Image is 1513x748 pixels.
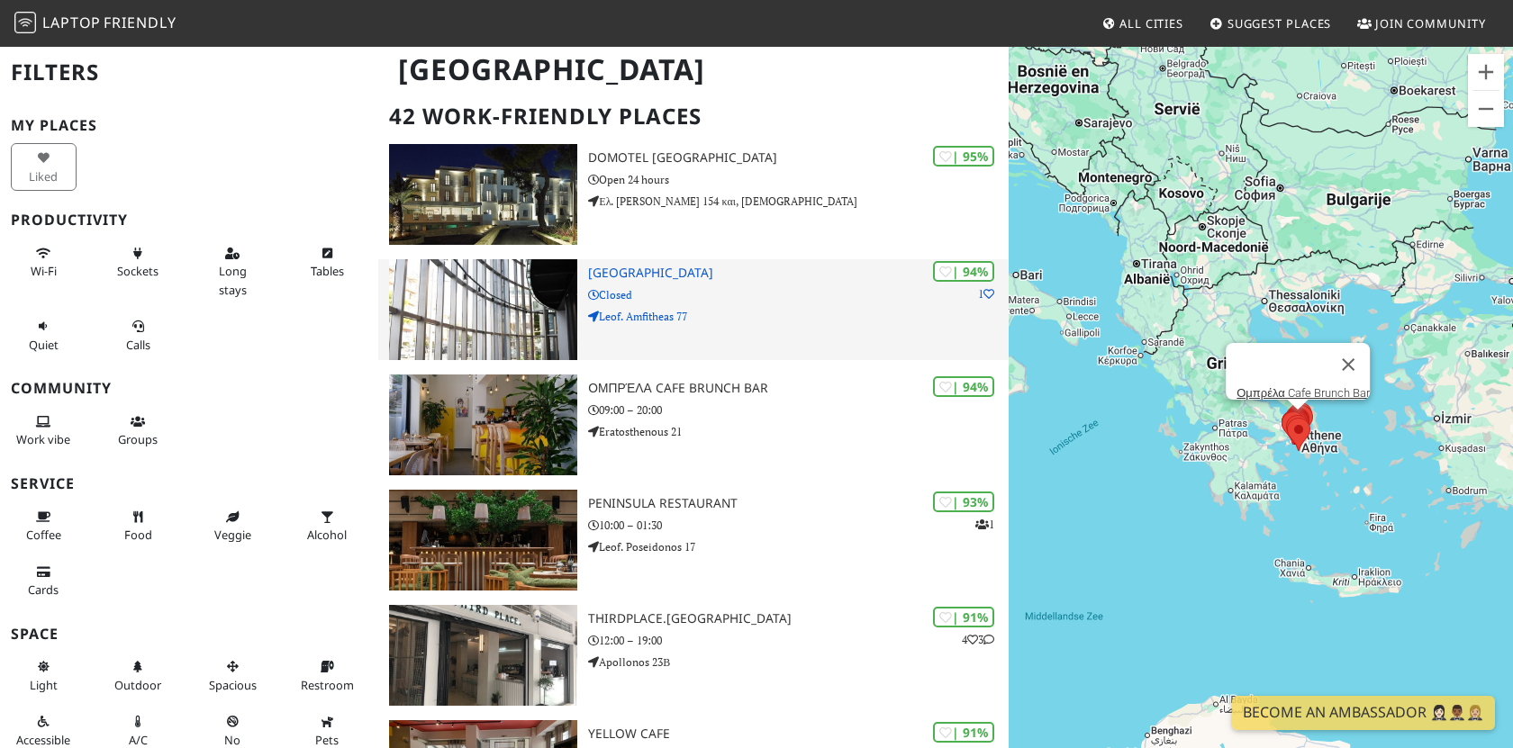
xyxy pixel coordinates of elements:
a: Become an Ambassador 🤵🏻‍♀️🤵🏾‍♂️🤵🏼‍♀️ [1232,696,1495,730]
img: LaptopFriendly [14,12,36,33]
img: Peninsula Restaurant [389,490,577,590]
button: Work vibe [11,407,77,455]
div: | 91% [933,722,994,743]
span: People working [16,431,70,447]
p: Eratosthenous 21 [588,423,1009,440]
img: Red Center [389,259,577,360]
p: Ελ. [PERSON_NAME] 154 και, [DEMOGRAPHIC_DATA] [588,193,1009,210]
a: Domotel Kastri Hotel | 95% Domotel [GEOGRAPHIC_DATA] Open 24 hours Ελ. [PERSON_NAME] 154 και, [DE... [378,144,1009,245]
span: Power sockets [117,263,159,279]
h3: Thirdplace.[GEOGRAPHIC_DATA] [588,611,1009,626]
div: | 93% [933,491,994,512]
span: Work-friendly tables [311,263,344,279]
p: 1 [978,285,994,302]
div: | 94% [933,261,994,282]
h2: 42 Work-Friendly Places [389,89,998,144]
span: Coffee [26,527,61,543]
span: Friendly [104,13,176,32]
div: | 91% [933,607,994,627]
a: Suggest Places [1202,7,1339,40]
p: 1 [975,516,994,533]
span: Long stays [219,263,247,297]
button: Restroom [294,652,360,699]
button: Food [105,502,171,550]
button: Groups [105,407,171,455]
span: Suggest Places [1228,15,1332,32]
button: Sockets [105,239,171,286]
h3: Service [11,475,367,492]
h3: Peninsula Restaurant [588,496,1009,511]
a: Peninsula Restaurant | 93% 1 Peninsula Restaurant 10:00 – 01:30 Leof. Poseidonos 17 [378,490,1009,590]
button: Veggie [200,502,266,550]
a: All Cities [1094,7,1191,40]
a: Ομπρέλα Cafe Brunch Bar | 94% Ομπρέλα Cafe Brunch Bar 09:00 – 20:00 Eratosthenous 21 [378,374,1009,475]
p: Open 24 hours [588,171,1009,188]
span: Pet friendly [315,732,339,748]
a: Thirdplace.Athens | 91% 43 Thirdplace.[GEOGRAPHIC_DATA] 12:00 – 19:00 Apollonos 23Β [378,605,1009,706]
span: Outdoor area [114,677,161,693]
button: Outdoor [105,652,171,699]
a: LaptopFriendly LaptopFriendly [14,8,177,40]
button: Light [11,652,77,699]
button: Sluiten [1327,343,1370,386]
span: Alcohol [307,527,347,543]
button: Coffee [11,502,77,550]
span: Group tables [118,431,158,447]
button: Spacious [200,652,266,699]
a: Ομπρέλα Cafe Brunch Bar [1237,386,1370,400]
p: 10:00 – 01:30 [588,517,1009,534]
button: Uitzoomen [1468,91,1504,127]
button: Inzoomen [1468,54,1504,90]
span: Laptop [42,13,101,32]
img: Ομπρέλα Cafe Brunch Bar [389,374,577,475]
h3: Space [11,626,367,643]
button: Quiet [11,311,77,359]
h3: Ομπρέλα Cafe Brunch Bar [588,381,1009,396]
h1: [GEOGRAPHIC_DATA] [384,45,1005,95]
p: 09:00 – 20:00 [588,401,1009,419]
a: Join Community [1350,7,1493,40]
h3: Yellow Cafe [588,726,1009,742]
div: | 95% [933,146,994,167]
button: Long stays [200,239,266,304]
img: Thirdplace.Athens [389,605,577,706]
a: Red Center | 94% 1 [GEOGRAPHIC_DATA] Closed Leof. Amfitheas 77 [378,259,1009,360]
p: Leof. Amfitheas 77 [588,308,1009,325]
p: Leof. Poseidonos 17 [588,538,1009,555]
button: Alcohol [294,502,360,550]
p: 12:00 – 19:00 [588,632,1009,649]
h3: Community [11,380,367,397]
span: Spacious [209,677,257,693]
span: Video/audio calls [126,337,150,353]
span: Food [124,527,152,543]
span: All Cities [1119,15,1183,32]
h2: Filters [11,45,367,100]
p: Closed [588,286,1009,303]
button: Cards [11,557,77,605]
button: Calls [105,311,171,359]
img: Domotel Kastri Hotel [389,144,577,245]
span: Join Community [1375,15,1486,32]
span: Veggie [214,527,251,543]
span: Natural light [30,677,58,693]
div: | 94% [933,376,994,397]
h3: Productivity [11,212,367,229]
h3: Domotel [GEOGRAPHIC_DATA] [588,150,1009,166]
button: Wi-Fi [11,239,77,286]
p: Apollonos 23Β [588,653,1009,671]
span: Restroom [301,677,354,693]
span: Accessible [16,732,70,748]
span: Credit cards [28,581,59,598]
p: 4 3 [962,631,994,648]
h3: [GEOGRAPHIC_DATA] [588,266,1009,281]
span: Air conditioned [129,732,148,748]
button: Tables [294,239,360,286]
span: Quiet [29,337,59,353]
h3: My Places [11,117,367,134]
span: Stable Wi-Fi [31,263,57,279]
